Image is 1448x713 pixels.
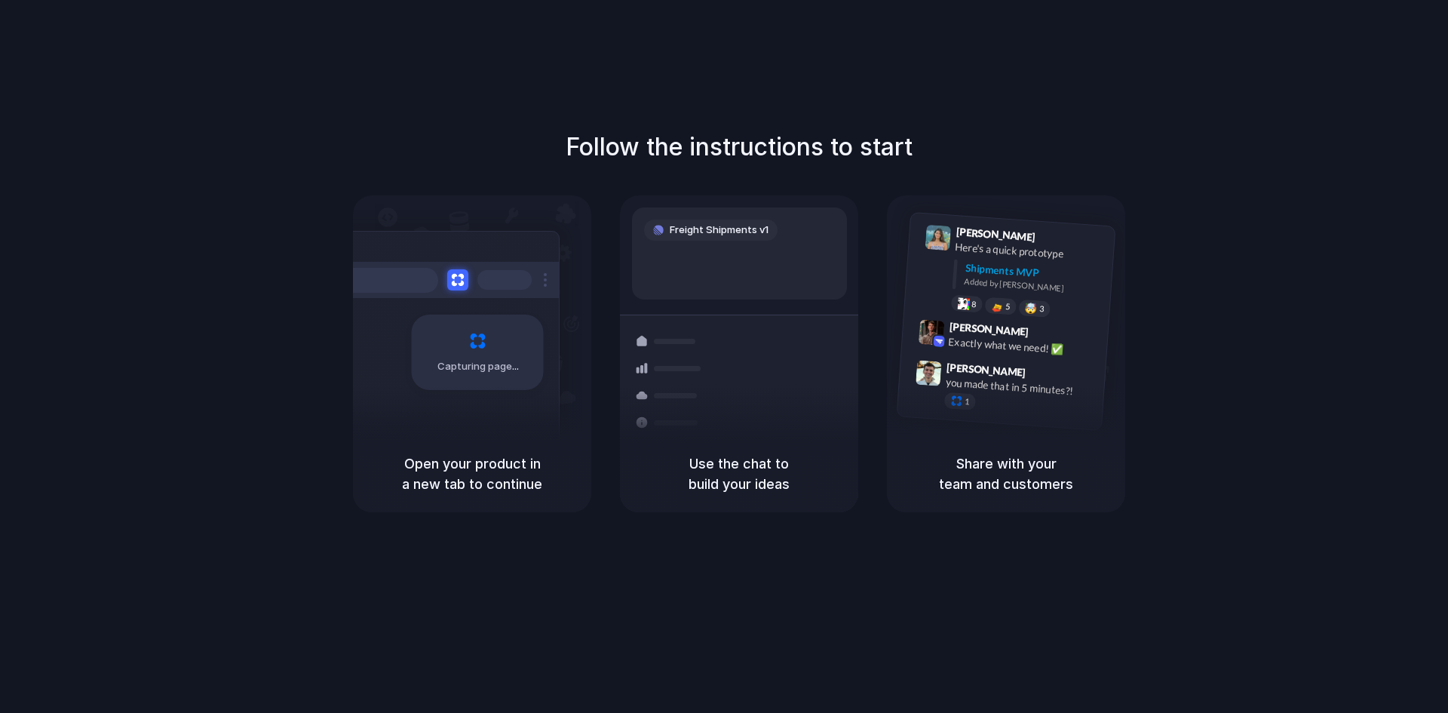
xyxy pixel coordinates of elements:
[971,300,977,309] span: 8
[949,318,1029,340] span: [PERSON_NAME]
[965,398,970,406] span: 1
[1005,303,1011,311] span: 5
[905,453,1107,494] h5: Share with your team and customers
[946,359,1026,381] span: [PERSON_NAME]
[1040,231,1071,249] span: 9:41 AM
[566,129,913,165] h1: Follow the instructions to start
[965,260,1104,285] div: Shipments MVP
[948,334,1099,360] div: Exactly what we need! ✅
[638,453,840,494] h5: Use the chat to build your ideas
[945,374,1096,400] div: you made that in 5 minutes?!
[371,453,573,494] h5: Open your product in a new tab to continue
[1033,326,1064,344] span: 9:42 AM
[964,275,1103,297] div: Added by [PERSON_NAME]
[956,223,1035,245] span: [PERSON_NAME]
[1030,366,1061,384] span: 9:47 AM
[955,239,1106,265] div: Here's a quick prototype
[670,223,768,238] span: Freight Shipments v1
[1025,303,1038,314] div: 🤯
[437,359,521,374] span: Capturing page
[1039,305,1045,313] span: 3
